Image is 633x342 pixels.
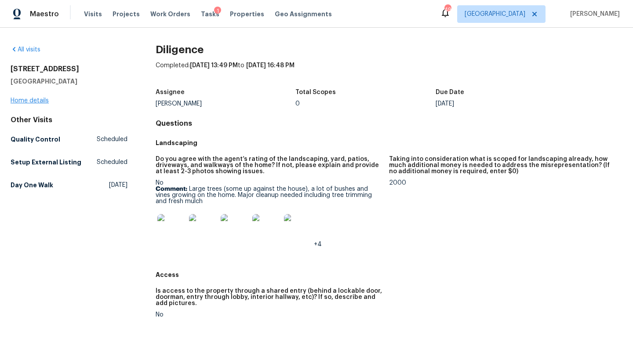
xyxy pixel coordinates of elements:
[11,181,53,189] h5: Day One Walk
[156,45,622,54] h2: Diligence
[156,186,382,204] p: Large trees (some up against the house), a lot of bushes and vines growing on the home. Major cle...
[314,241,322,247] span: +4
[11,154,127,170] a: Setup External ListingScheduled
[11,47,40,53] a: All visits
[156,156,382,175] h5: Do you agree with the agent’s rating of the landscaping, yard, patios, driveways, and walkways of...
[156,180,382,247] div: No
[150,10,190,18] span: Work Orders
[444,5,451,14] div: 49
[156,288,382,306] h5: Is access to the property through a shared entry (behind a lockable door, doorman, entry through ...
[113,10,140,18] span: Projects
[156,312,382,318] div: No
[11,116,127,124] div: Other Visits
[156,186,187,192] b: Comment:
[201,11,219,17] span: Tasks
[84,10,102,18] span: Visits
[30,10,59,18] span: Maestro
[156,89,185,95] h5: Assignee
[214,7,221,15] div: 1
[156,138,622,147] h5: Landscaping
[109,181,127,189] span: [DATE]
[156,101,296,107] div: [PERSON_NAME]
[97,135,127,144] span: Scheduled
[295,89,336,95] h5: Total Scopes
[436,89,464,95] h5: Due Date
[11,177,127,193] a: Day One Walk[DATE]
[156,119,622,128] h4: Questions
[11,77,127,86] h5: [GEOGRAPHIC_DATA]
[567,10,620,18] span: [PERSON_NAME]
[11,65,127,73] h2: [STREET_ADDRESS]
[156,61,622,84] div: Completed: to
[97,158,127,167] span: Scheduled
[389,180,615,186] div: 2000
[465,10,525,18] span: [GEOGRAPHIC_DATA]
[11,135,60,144] h5: Quality Control
[246,62,295,69] span: [DATE] 16:48 PM
[436,101,576,107] div: [DATE]
[11,98,49,104] a: Home details
[156,270,622,279] h5: Access
[389,156,615,175] h5: Taking into consideration what is scoped for landscaping already, how much additional money is ne...
[11,131,127,147] a: Quality ControlScheduled
[230,10,264,18] span: Properties
[190,62,238,69] span: [DATE] 13:49 PM
[275,10,332,18] span: Geo Assignments
[11,158,81,167] h5: Setup External Listing
[295,101,436,107] div: 0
